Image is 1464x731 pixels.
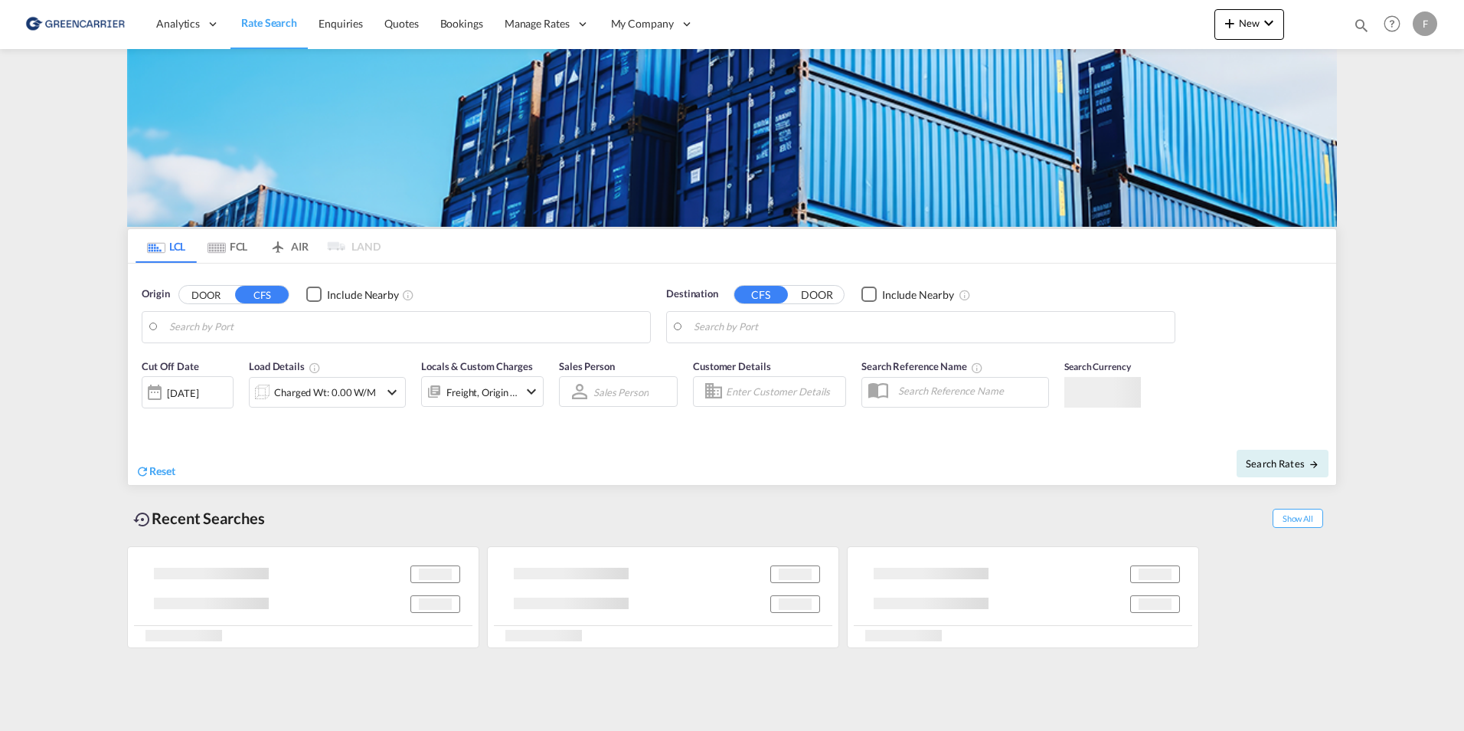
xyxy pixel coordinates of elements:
[1379,11,1413,38] div: Help
[1309,459,1319,470] md-icon: icon-arrow-right
[274,382,376,403] div: Charged Wt: 0.00 W/M
[179,286,233,303] button: DOOR
[1413,11,1437,36] div: F
[666,287,718,302] span: Destination
[136,464,149,478] md-icon: icon-refresh
[258,229,319,263] md-tab-item: AIR
[235,286,289,303] button: CFS
[197,229,258,263] md-tab-item: FCL
[327,287,399,303] div: Include Nearby
[959,289,971,301] md-icon: Unchecked: Ignores neighbouring ports when fetching rates.Checked : Includes neighbouring ports w...
[1246,457,1319,470] span: Search Rates
[611,16,674,31] span: My Company
[136,464,175,480] div: icon-refreshReset
[169,316,642,339] input: Search by Port
[971,362,983,374] md-icon: Your search will be saved by the below given name
[726,380,841,403] input: Enter Customer Details
[505,16,570,31] span: Manage Rates
[136,229,197,263] md-tab-item: LCL
[421,376,544,407] div: Freight Origin Destinationicon-chevron-down
[156,16,200,31] span: Analytics
[309,362,321,374] md-icon: Chargeable Weight
[861,360,983,372] span: Search Reference Name
[446,382,518,403] div: Freight Origin Destination
[249,360,321,372] span: Load Details
[142,360,199,372] span: Cut Off Date
[790,286,844,303] button: DOOR
[269,238,287,249] md-icon: icon-airplane
[440,17,483,30] span: Bookings
[1064,361,1131,372] span: Search Currency
[694,316,1167,339] input: Search by Port
[306,287,399,303] md-checkbox: Checkbox No Ink
[1353,17,1370,34] md-icon: icon-magnify
[142,287,169,302] span: Origin
[1273,509,1323,528] span: Show All
[142,376,234,408] div: [DATE]
[421,360,533,372] span: Locals & Custom Charges
[1221,17,1278,29] span: New
[1214,9,1284,40] button: icon-plus 400-fgNewicon-chevron-down
[127,49,1337,227] img: GreenCarrierFCL_LCL.png
[127,501,271,536] div: Recent Searches
[167,386,198,400] div: [DATE]
[241,16,297,29] span: Rate Search
[522,382,541,401] md-icon: icon-chevron-down
[693,360,770,372] span: Customer Details
[1260,14,1278,32] md-icon: icon-chevron-down
[734,286,788,303] button: CFS
[1379,11,1405,37] span: Help
[136,229,381,263] md-pagination-wrapper: Use the left and right arrow keys to navigate between tabs
[402,289,414,301] md-icon: Unchecked: Ignores neighbouring ports when fetching rates.Checked : Includes neighbouring ports w...
[142,407,153,428] md-datepicker: Select
[319,17,363,30] span: Enquiries
[128,264,1336,485] div: Origin DOOR CFS Checkbox No InkUnchecked: Ignores neighbouring ports when fetching rates.Checked ...
[592,381,650,403] md-select: Sales Person
[861,287,954,303] md-checkbox: Checkbox No Ink
[249,377,406,408] div: Charged Wt: 0.00 W/Micon-chevron-down
[383,383,401,402] md-icon: icon-chevron-down
[23,7,126,41] img: b0b18ec08afe11efb1d4932555f5f09d.png
[149,464,175,477] span: Reset
[384,17,418,30] span: Quotes
[1221,14,1239,32] md-icon: icon-plus 400-fg
[882,287,954,303] div: Include Nearby
[133,510,152,529] md-icon: icon-backup-restore
[890,379,1048,402] input: Search Reference Name
[1237,450,1328,477] button: Search Ratesicon-arrow-right
[559,360,615,372] span: Sales Person
[1353,17,1370,40] div: icon-magnify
